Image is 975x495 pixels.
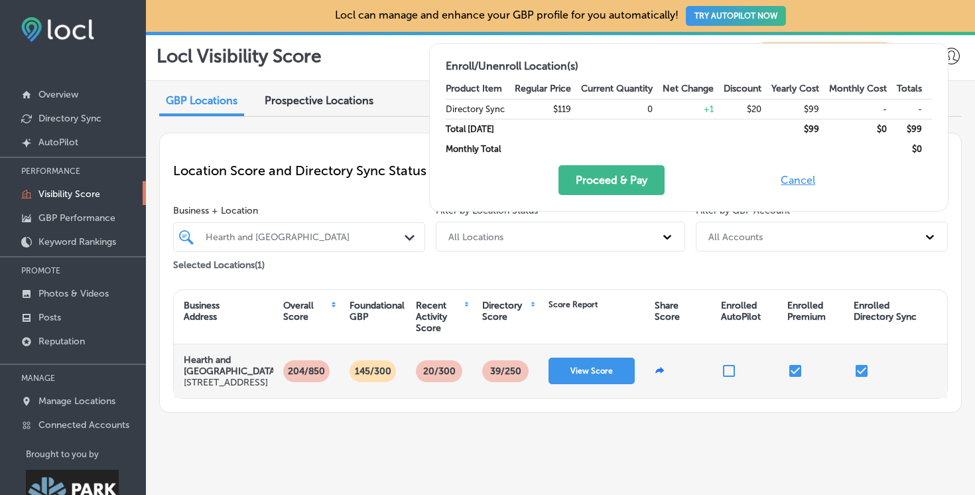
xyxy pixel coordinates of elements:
td: $99 [771,99,829,119]
button: Proceed & Pay [558,165,665,195]
p: [STREET_ADDRESS] [184,377,278,388]
td: Monthly Total [446,139,515,159]
td: $20 [724,99,771,119]
th: Totals [897,79,932,99]
span: Keyword Ranking Credits: 0 [751,42,898,70]
td: $119 [515,99,581,119]
p: Selected Locations ( 1 ) [173,254,265,271]
p: Overview [38,89,78,100]
button: TRY AUTOPILOT NOW [686,6,786,26]
td: $ 0 [897,139,932,159]
button: Cancel [777,165,819,195]
td: Total [DATE] [446,119,515,139]
p: GBP Performance [38,212,115,224]
td: $ 0 [829,119,897,139]
td: - [897,99,932,119]
th: Current Quantity [581,79,663,99]
th: Net Change [663,79,724,99]
div: Overall Score [283,300,330,322]
span: GBP Locations [166,94,237,107]
p: 145/300 [350,360,397,382]
td: + 1 [663,99,724,119]
span: Prospective Locations [265,94,373,107]
button: View Score [549,358,635,384]
p: Keyword Rankings [38,236,116,247]
strong: Hearth and [GEOGRAPHIC_DATA] [184,354,278,377]
div: Enrolled Directory Sync [854,300,917,322]
div: All Locations [448,231,503,242]
div: Hearth and [GEOGRAPHIC_DATA] [206,232,406,243]
div: Enrolled AutoPilot [721,300,761,334]
th: Regular Price [515,79,581,99]
p: Locl Visibility Score [157,45,322,67]
th: Yearly Cost [771,79,829,99]
p: Posts [38,312,61,323]
p: Connected Accounts [38,419,129,431]
td: - [829,99,897,119]
span: Business + Location [173,205,425,216]
p: Manage Locations [38,395,115,407]
p: 39 /250 [485,360,527,382]
p: Visibility Score [38,188,100,200]
p: 20/300 [418,360,461,382]
div: Share Score [655,300,680,322]
p: Location Score and Directory Sync Status [173,163,948,178]
td: $ 99 [897,119,932,139]
div: Score Report [549,300,598,309]
p: Photos & Videos [38,288,109,299]
div: Directory Score [482,300,529,322]
td: Directory Sync [446,99,515,119]
p: AutoPilot [38,137,78,148]
div: Enrolled Premium [787,300,826,322]
td: 0 [581,99,663,119]
p: Reputation [38,336,85,347]
div: Recent Activity Score [416,300,463,334]
p: 204/850 [283,360,330,382]
div: Business Address [184,300,220,322]
p: Brought to you by [26,449,146,459]
p: Directory Sync [38,113,101,124]
td: $ 99 [771,119,829,139]
h2: Enroll/Unenroll Location(s) [446,60,932,72]
th: Monthly Cost [829,79,897,99]
div: Foundational GBP [350,300,405,322]
img: fda3e92497d09a02dc62c9cd864e3231.png [21,17,94,42]
th: Discount [724,79,771,99]
div: All Accounts [708,231,763,242]
th: Product Item [446,79,515,99]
